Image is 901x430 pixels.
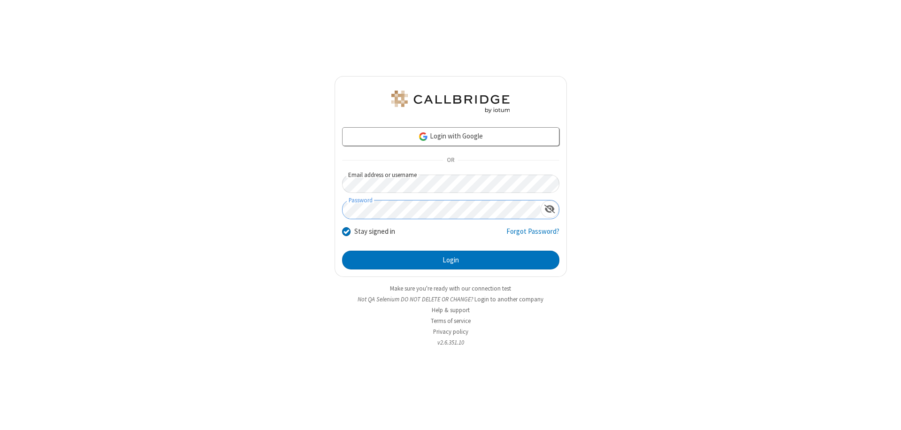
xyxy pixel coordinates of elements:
input: Email address or username [342,175,559,193]
a: Forgot Password? [506,226,559,244]
a: Login with Google [342,127,559,146]
img: google-icon.png [418,131,428,142]
div: Show password [541,200,559,218]
li: Not QA Selenium DO NOT DELETE OR CHANGE? [335,295,567,304]
span: OR [443,154,458,167]
a: Help & support [432,306,470,314]
a: Privacy policy [433,328,468,336]
button: Login to another company [474,295,543,304]
li: v2.6.351.10 [335,338,567,347]
img: QA Selenium DO NOT DELETE OR CHANGE [389,91,512,113]
a: Make sure you're ready with our connection test [390,284,511,292]
input: Password [343,200,541,219]
label: Stay signed in [354,226,395,237]
button: Login [342,251,559,269]
a: Terms of service [431,317,471,325]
